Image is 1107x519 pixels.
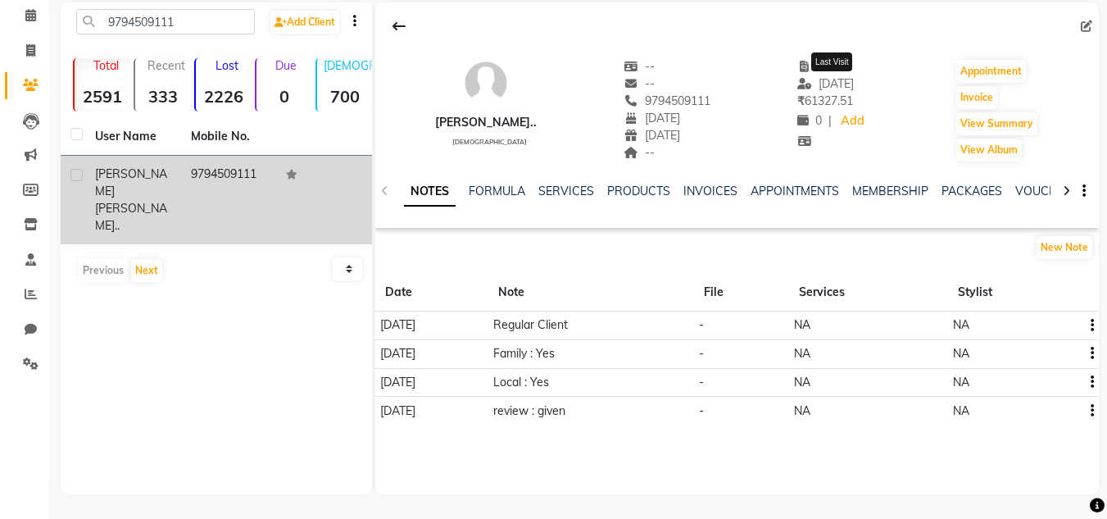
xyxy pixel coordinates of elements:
[452,138,527,146] span: [DEMOGRAPHIC_DATA]
[789,274,947,312] th: Services
[135,86,191,107] strong: 333
[811,52,852,71] div: Last Visit
[317,86,373,107] strong: 700
[181,156,277,244] td: 9794509111
[1037,236,1092,259] button: New Note
[607,184,670,198] a: PRODUCTS
[375,274,488,312] th: Date
[699,317,704,332] span: -
[948,274,1079,312] th: Stylist
[751,184,839,198] a: APPOINTMENTS
[196,86,252,107] strong: 2226
[794,375,810,389] span: NA
[794,317,810,332] span: NA
[699,346,704,361] span: -
[828,112,832,130] span: |
[956,86,997,109] button: Invoice
[380,346,415,361] span: [DATE]
[260,58,312,73] p: Due
[956,139,1022,162] button: View Album
[699,403,704,418] span: -
[624,111,680,125] span: [DATE]
[131,259,162,282] button: Next
[797,76,854,91] span: [DATE]
[794,346,810,361] span: NA
[624,145,655,160] span: --
[461,58,510,107] img: avatar
[797,93,805,108] span: ₹
[404,177,456,207] a: NOTES
[95,166,167,198] span: [PERSON_NAME]
[794,403,810,418] span: NA
[76,9,255,34] input: Search by Name/Mobile/Email/Code
[256,86,312,107] strong: 0
[624,59,655,74] span: --
[953,346,969,361] span: NA
[85,118,181,156] th: User Name
[488,368,694,397] td: Local : Yes
[1015,184,1080,198] a: VOUCHERS
[488,397,694,425] td: review : given
[852,184,928,198] a: MEMBERSHIP
[624,93,710,108] span: 9794509111
[324,58,373,73] p: [DEMOGRAPHIC_DATA]
[142,58,191,73] p: Recent
[797,59,828,74] span: --
[953,317,969,332] span: NA
[956,60,1026,83] button: Appointment
[488,312,694,340] td: Regular Client
[838,110,867,133] a: Add
[956,112,1037,135] button: View Summary
[624,76,655,91] span: --
[699,375,704,389] span: -
[538,184,594,198] a: SERVICES
[270,11,339,34] a: Add Client
[624,128,680,143] span: [DATE]
[488,274,694,312] th: Note
[75,86,130,107] strong: 2591
[797,93,853,108] span: 61327.51
[95,201,167,233] span: [PERSON_NAME]..
[380,317,415,332] span: [DATE]
[81,58,130,73] p: Total
[488,339,694,368] td: Family : Yes
[941,184,1002,198] a: PACKAGES
[694,274,789,312] th: File
[953,403,969,418] span: NA
[435,114,537,131] div: [PERSON_NAME]..
[382,11,416,42] div: Back to Client
[380,375,415,389] span: [DATE]
[380,403,415,418] span: [DATE]
[181,118,277,156] th: Mobile No.
[202,58,252,73] p: Lost
[683,184,737,198] a: INVOICES
[797,113,822,128] span: 0
[469,184,525,198] a: FORMULA
[953,375,969,389] span: NA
